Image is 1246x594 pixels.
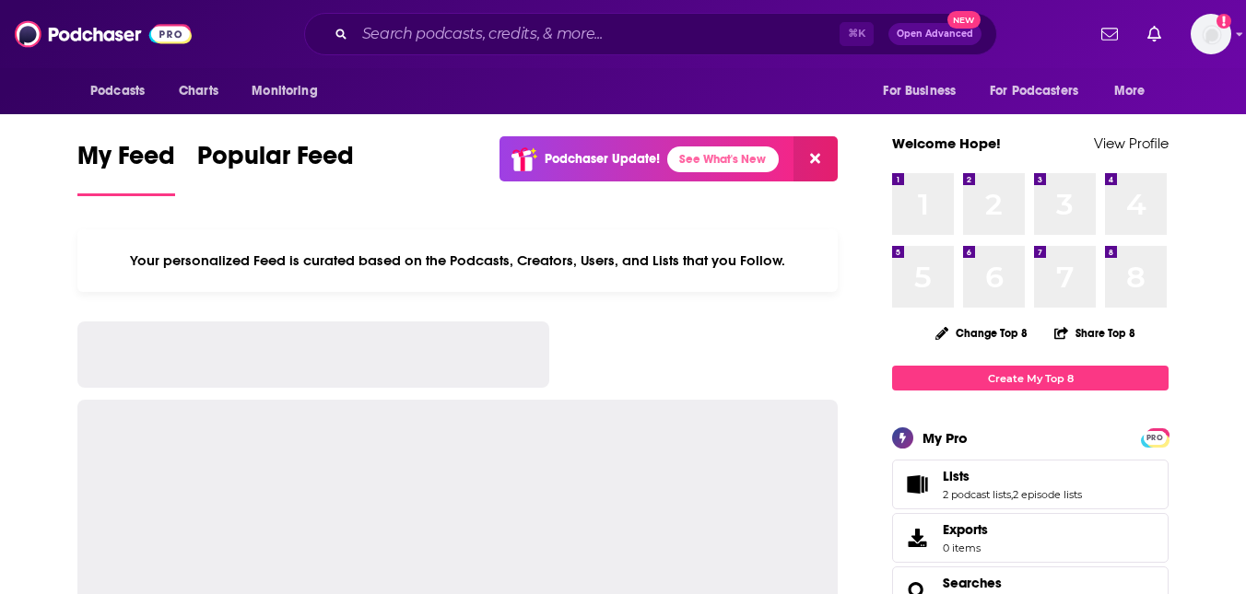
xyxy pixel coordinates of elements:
[1094,18,1125,50] a: Show notifications dropdown
[1011,488,1013,501] span: ,
[840,22,874,46] span: ⌘ K
[978,74,1105,109] button: open menu
[667,146,779,172] a: See What's New
[943,488,1011,501] a: 2 podcast lists
[897,29,973,39] span: Open Advanced
[943,575,1002,591] a: Searches
[1101,74,1169,109] button: open menu
[943,521,988,538] span: Exports
[892,460,1169,509] span: Lists
[888,23,982,45] button: Open AdvancedNew
[943,542,988,554] span: 0 items
[355,19,840,49] input: Search podcasts, credits, & more...
[77,229,838,292] div: Your personalized Feed is curated based on the Podcasts, Creators, Users, and Lists that you Follow.
[892,513,1169,563] a: Exports
[883,78,956,104] span: For Business
[924,321,1039,344] button: Change Top 8
[947,11,981,29] span: New
[239,74,341,109] button: open menu
[77,140,175,182] span: My Feed
[1053,315,1136,351] button: Share Top 8
[899,525,935,551] span: Exports
[1094,134,1169,152] a: View Profile
[892,134,1001,152] a: Welcome Hope!
[197,140,354,196] a: Popular Feed
[77,140,175,196] a: My Feed
[77,74,169,109] button: open menu
[1191,14,1231,54] img: User Profile
[1191,14,1231,54] span: Logged in as hopeksander1
[870,74,979,109] button: open menu
[1191,14,1231,54] button: Show profile menu
[252,78,317,104] span: Monitoring
[1217,14,1231,29] svg: Add a profile image
[1114,78,1146,104] span: More
[899,472,935,497] a: Lists
[1144,430,1166,444] a: PRO
[892,366,1169,390] a: Create My Top 8
[179,78,218,104] span: Charts
[923,429,968,447] div: My Pro
[15,17,192,52] img: Podchaser - Follow, Share and Rate Podcasts
[990,78,1078,104] span: For Podcasters
[1144,431,1166,445] span: PRO
[1140,18,1169,50] a: Show notifications dropdown
[90,78,145,104] span: Podcasts
[545,151,660,167] p: Podchaser Update!
[304,13,997,55] div: Search podcasts, credits, & more...
[1013,488,1082,501] a: 2 episode lists
[943,468,970,484] span: Lists
[943,468,1082,484] a: Lists
[167,74,229,109] a: Charts
[197,140,354,182] span: Popular Feed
